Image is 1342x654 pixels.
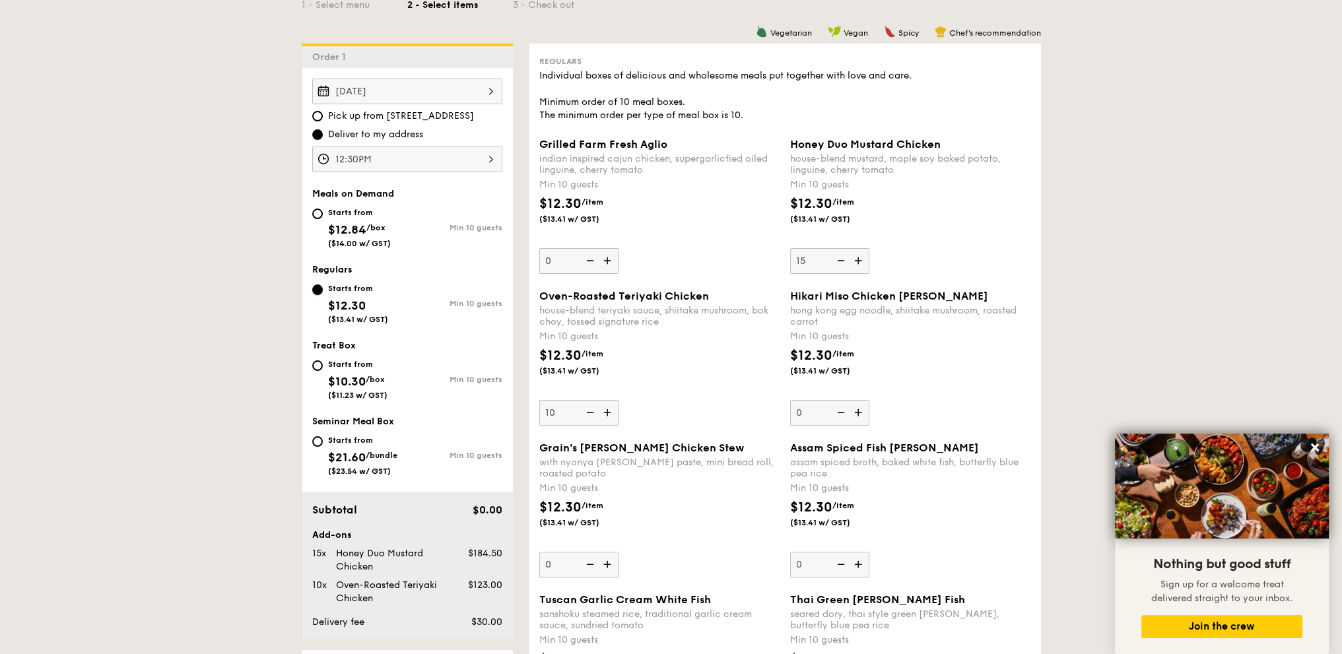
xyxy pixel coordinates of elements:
[407,299,502,308] div: Min 10 guests
[790,196,832,212] span: $12.30
[312,416,394,427] span: Seminar Meal Box
[790,348,832,364] span: $12.30
[471,616,502,628] span: $30.00
[949,28,1041,38] span: Chef's recommendation
[1151,579,1292,604] span: Sign up for a welcome treat delivered straight to your inbox.
[599,400,619,425] img: icon-add.58712e84.svg
[539,500,582,515] span: $12.30
[539,305,780,327] div: house-blend teriyaki sauce, shiitake mushroom, bok choy, tossed signature rice
[830,400,850,425] img: icon-reduce.1d2dbef1.svg
[312,340,356,351] span: Treat Box
[307,579,331,592] div: 10x
[328,128,423,141] span: Deliver to my address
[366,375,385,384] span: /box
[579,552,599,577] img: icon-reduce.1d2dbef1.svg
[850,248,869,273] img: icon-add.58712e84.svg
[312,51,351,63] span: Order 1
[467,548,502,559] span: $184.50
[407,375,502,384] div: Min 10 guests
[467,579,502,591] span: $123.00
[790,248,869,274] input: Honey Duo Mustard Chickenhouse-blend mustard, maple soy baked potato, linguine, cherry tomatoMin ...
[790,178,1030,191] div: Min 10 guests
[582,501,603,510] span: /item
[790,441,979,454] span: Assam Spiced Fish [PERSON_NAME]
[539,138,667,150] span: Grilled Farm Fresh Aglio
[366,451,397,460] span: /bundle
[312,209,323,219] input: Starts from$12.84/box($14.00 w/ GST)Min 10 guests
[312,616,364,628] span: Delivery fee
[539,552,619,577] input: Grain's [PERSON_NAME] Chicken Stewwith nyonya [PERSON_NAME] paste, mini bread roll, roasted potat...
[790,214,880,224] span: ($13.41 w/ GST)
[539,634,780,647] div: Min 10 guests
[328,391,387,400] span: ($11.23 w/ GST)
[832,349,854,358] span: /item
[790,290,988,302] span: Hikari Miso Chicken [PERSON_NAME]
[539,290,709,302] span: Oven-Roasted Teriyaki Chicken
[328,450,366,465] span: $21.60
[828,26,841,38] img: icon-vegan.f8ff3823.svg
[582,349,603,358] span: /item
[539,441,744,454] span: Grain's [PERSON_NAME] Chicken Stew
[331,579,451,605] div: Oven-Roasted Teriyaki Chicken
[407,451,502,460] div: Min 10 guests
[850,552,869,577] img: icon-add.58712e84.svg
[579,248,599,273] img: icon-reduce.1d2dbef1.svg
[312,111,323,121] input: Pick up from [STREET_ADDRESS]
[539,593,711,606] span: Tuscan Garlic Cream White Fish
[328,298,366,313] span: $12.30
[790,457,1030,479] div: assam spiced broth, baked white fish, butterfly blue pea rice
[790,153,1030,176] div: house-blend mustard, maple soy baked potato, linguine, cherry tomato
[1304,437,1325,458] button: Close
[328,239,391,248] span: ($14.00 w/ GST)
[599,552,619,577] img: icon-add.58712e84.svg
[1115,434,1329,539] img: DSC07876-Edit02-Large.jpeg
[790,517,880,528] span: ($13.41 w/ GST)
[830,552,850,577] img: icon-reduce.1d2dbef1.svg
[539,178,780,191] div: Min 10 guests
[312,529,502,542] div: Add-ons
[1153,556,1291,572] span: Nothing but good stuff
[539,400,619,426] input: Oven-Roasted Teriyaki Chickenhouse-blend teriyaki sauce, shiitake mushroom, bok choy, tossed sign...
[832,501,854,510] span: /item
[539,69,1030,122] div: Individual boxes of delicious and wholesome meals put together with love and care. Minimum order ...
[328,283,388,294] div: Starts from
[328,374,366,389] span: $10.30
[790,138,941,150] span: Honey Duo Mustard Chicken
[539,457,780,479] div: with nyonya [PERSON_NAME] paste, mini bread roll, roasted potato
[539,153,780,176] div: indian inspired cajun chicken, supergarlicfied oiled linguine, cherry tomato
[312,188,394,199] span: Meals on Demand
[539,330,780,343] div: Min 10 guests
[898,28,919,38] span: Spicy
[328,467,391,476] span: ($23.54 w/ GST)
[312,147,502,172] input: Event time
[328,435,397,445] div: Starts from
[539,517,629,528] span: ($13.41 w/ GST)
[790,552,869,577] input: Assam Spiced Fish [PERSON_NAME]assam spiced broth, baked white fish, butterfly blue pea riceMin 1...
[756,26,768,38] img: icon-vegetarian.fe4039eb.svg
[790,500,832,515] span: $12.30
[770,28,812,38] span: Vegetarian
[1141,615,1302,638] button: Join the crew
[790,593,965,606] span: Thai Green [PERSON_NAME] Fish
[539,214,629,224] span: ($13.41 w/ GST)
[312,436,323,447] input: Starts from$21.60/bundle($23.54 w/ GST)Min 10 guests
[328,110,474,123] span: Pick up from [STREET_ADDRESS]
[582,197,603,207] span: /item
[935,26,947,38] img: icon-chef-hat.a58ddaea.svg
[328,222,366,237] span: $12.84
[539,348,582,364] span: $12.30
[599,248,619,273] img: icon-add.58712e84.svg
[539,196,582,212] span: $12.30
[539,57,582,66] span: Regulars
[366,223,386,232] span: /box
[312,504,357,516] span: Subtotal
[832,197,854,207] span: /item
[539,366,629,376] span: ($13.41 w/ GST)
[331,547,451,573] div: Honey Duo Mustard Chicken
[328,315,388,324] span: ($13.41 w/ GST)
[579,400,599,425] img: icon-reduce.1d2dbef1.svg
[790,330,1030,343] div: Min 10 guests
[539,482,780,495] div: Min 10 guests
[407,223,502,232] div: Min 10 guests
[790,608,1030,631] div: seared dory, thai style green [PERSON_NAME], butterfly blue pea rice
